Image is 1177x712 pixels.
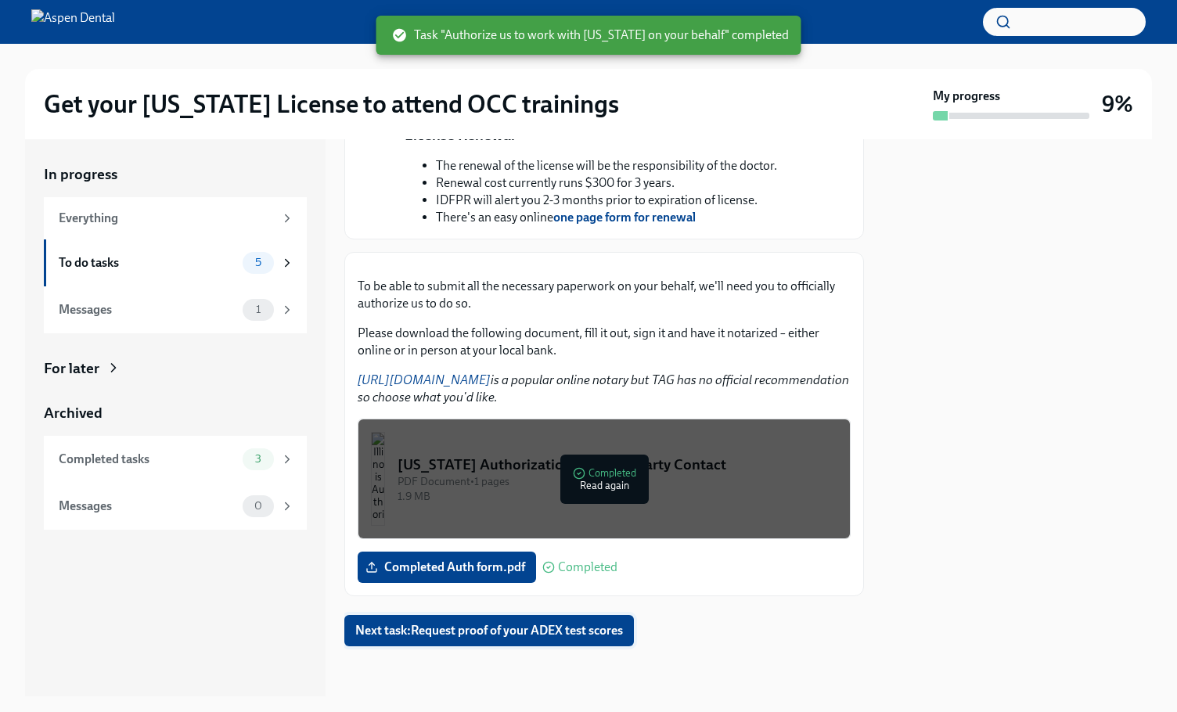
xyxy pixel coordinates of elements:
[44,88,619,120] h2: Get your [US_STATE] License to attend OCC trainings
[553,210,696,225] a: one page form for renewal
[398,474,837,489] div: PDF Document • 1 pages
[358,325,851,359] p: Please download the following document, fill it out, sign it and have it notarized – either onlin...
[358,372,849,405] em: is a popular online notary but TAG has no official recommendation so choose what you'd like.
[247,304,270,315] span: 1
[44,358,99,379] div: For later
[436,157,777,174] li: The renewal of the license will be the responsibility of the doctor.
[59,210,274,227] div: Everything
[44,164,307,185] a: In progress
[44,239,307,286] a: To do tasks5
[245,500,272,512] span: 0
[358,278,851,312] p: To be able to submit all the necessary paperwork on your behalf, we'll need you to officially aut...
[436,209,777,226] li: There's an easy online
[59,451,236,468] div: Completed tasks
[31,9,115,34] img: Aspen Dental
[44,197,307,239] a: Everything
[358,552,536,583] label: Completed Auth form.pdf
[246,453,271,465] span: 3
[44,286,307,333] a: Messages1
[933,88,1000,105] strong: My progress
[44,436,307,483] a: Completed tasks3
[344,615,634,646] button: Next task:Request proof of your ADEX test scores
[44,403,307,423] a: Archived
[371,432,385,526] img: Illinois Authorization for Third Party Contact
[558,561,617,574] span: Completed
[59,301,236,318] div: Messages
[59,254,236,271] div: To do tasks
[44,483,307,530] a: Messages0
[358,372,491,387] a: [URL][DOMAIN_NAME]
[436,192,777,209] li: IDFPR will alert you 2-3 months prior to expiration of license.
[246,257,271,268] span: 5
[59,498,236,515] div: Messages
[1102,90,1133,118] h3: 9%
[436,174,777,192] li: Renewal cost currently runs $300 for 3 years.
[358,419,851,539] button: [US_STATE] Authorization for Third Party ContactPDF Document•1 pages1.9 MBCompletedRead again
[369,559,525,575] span: Completed Auth form.pdf
[398,489,837,504] div: 1.9 MB
[44,358,307,379] a: For later
[398,455,837,475] div: [US_STATE] Authorization for Third Party Contact
[392,27,789,44] span: Task "Authorize us to work with [US_STATE] on your behalf" completed
[355,623,623,638] span: Next task : Request proof of your ADEX test scores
